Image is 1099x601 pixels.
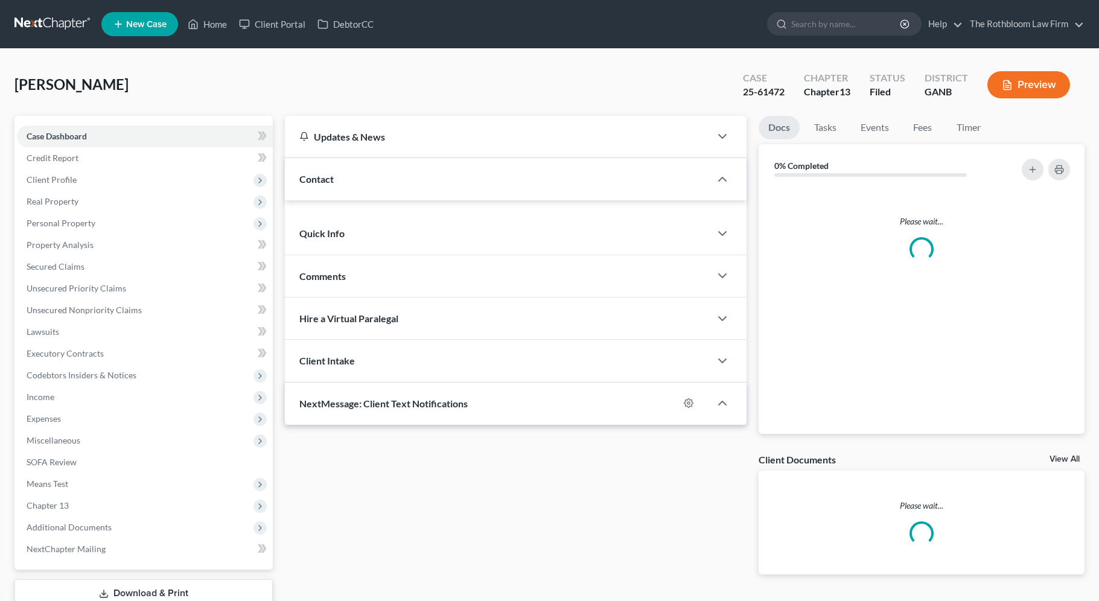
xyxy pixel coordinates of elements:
span: NextChapter Mailing [27,544,106,554]
span: Case Dashboard [27,131,87,141]
div: Case [743,71,785,85]
a: Case Dashboard [17,126,273,147]
span: Chapter 13 [27,500,69,510]
a: Lawsuits [17,321,273,343]
a: Secured Claims [17,256,273,278]
a: Docs [759,116,800,139]
input: Search by name... [791,13,902,35]
span: Real Property [27,196,78,206]
span: Property Analysis [27,240,94,250]
span: New Case [126,20,167,29]
span: SOFA Review [27,457,77,467]
div: GANB [925,85,968,99]
strong: 0% Completed [774,161,829,171]
span: NextMessage: Client Text Notifications [299,398,468,409]
span: Personal Property [27,218,95,228]
span: Client Profile [27,174,77,185]
a: Events [851,116,899,139]
span: Unsecured Nonpriority Claims [27,305,142,315]
p: Please wait... [759,500,1085,512]
a: Timer [947,116,990,139]
a: Client Portal [233,13,311,35]
span: 13 [839,86,850,97]
span: Miscellaneous [27,435,80,445]
div: Chapter [804,71,850,85]
button: Preview [987,71,1070,98]
a: View All [1050,455,1080,463]
span: Client Intake [299,355,355,366]
a: Fees [903,116,942,139]
div: 25-61472 [743,85,785,99]
div: Chapter [804,85,850,99]
a: Tasks [804,116,846,139]
p: Please wait... [768,215,1075,227]
span: Quick Info [299,227,345,239]
a: DebtorCC [311,13,380,35]
a: Executory Contracts [17,343,273,364]
a: Unsecured Priority Claims [17,278,273,299]
span: Comments [299,270,346,282]
span: Means Test [27,479,68,489]
span: Hire a Virtual Paralegal [299,313,398,324]
div: Client Documents [759,453,836,466]
a: Home [182,13,233,35]
a: Property Analysis [17,234,273,256]
a: Unsecured Nonpriority Claims [17,299,273,321]
a: SOFA Review [17,451,273,473]
a: NextChapter Mailing [17,538,273,560]
span: Unsecured Priority Claims [27,283,126,293]
span: Income [27,392,54,402]
a: Help [922,13,963,35]
div: Status [870,71,905,85]
span: Lawsuits [27,326,59,337]
div: Filed [870,85,905,99]
span: Credit Report [27,153,78,163]
span: Executory Contracts [27,348,104,358]
div: District [925,71,968,85]
a: The Rothbloom Law Firm [964,13,1084,35]
span: Codebtors Insiders & Notices [27,370,136,380]
a: Credit Report [17,147,273,169]
span: Secured Claims [27,261,84,272]
span: [PERSON_NAME] [14,75,129,93]
span: Contact [299,173,334,185]
span: Additional Documents [27,522,112,532]
span: Expenses [27,413,61,424]
div: Updates & News [299,130,695,143]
